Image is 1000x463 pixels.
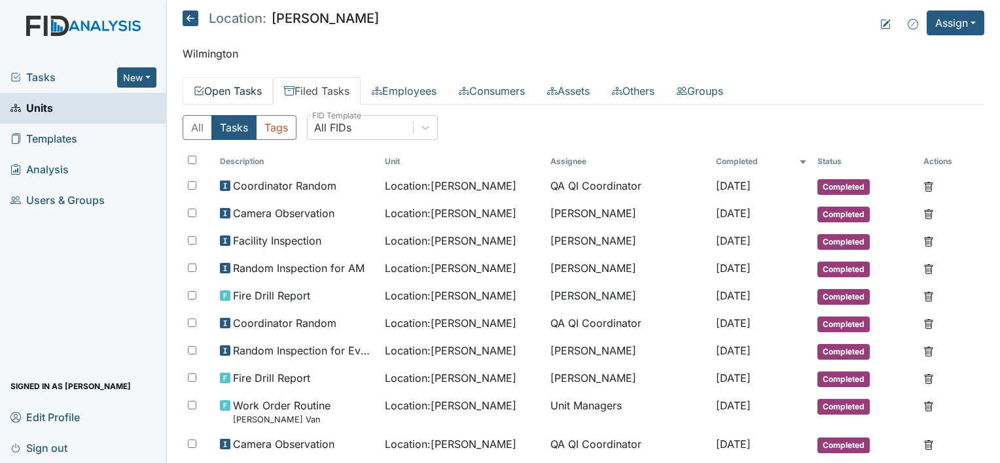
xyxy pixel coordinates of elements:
span: Completed [817,207,870,222]
td: [PERSON_NAME] [545,283,711,310]
span: [DATE] [716,207,751,220]
span: Completed [817,317,870,332]
span: [DATE] [716,262,751,275]
span: Coordinator Random [233,178,336,194]
input: Toggle All Rows Selected [188,156,196,164]
a: Delete [923,233,934,249]
span: [DATE] [716,317,751,330]
span: Completed [817,262,870,277]
span: [DATE] [716,399,751,412]
span: Camera Observation [233,205,334,221]
span: Location : [PERSON_NAME] [385,260,516,276]
span: Completed [817,179,870,195]
button: Tasks [211,115,257,140]
a: Filed Tasks [273,77,361,105]
a: Delete [923,260,934,276]
button: Assign [927,10,984,35]
td: [PERSON_NAME] [545,200,711,228]
th: Toggle SortBy [215,150,380,173]
td: [PERSON_NAME] [545,255,711,283]
span: [DATE] [716,179,751,192]
button: New [117,67,156,88]
a: Others [601,77,666,105]
td: [PERSON_NAME] [545,365,711,392]
a: Employees [361,77,448,105]
th: Toggle SortBy [380,150,545,173]
span: Fire Drill Report [233,288,310,303]
span: Users & Groups [10,190,105,211]
span: Location : [PERSON_NAME] [385,288,516,303]
span: Location : [PERSON_NAME] [385,398,516,413]
a: Open Tasks [183,77,273,105]
span: Location : [PERSON_NAME] [385,370,516,386]
span: Location : [PERSON_NAME] [385,343,516,358]
span: [DATE] [716,371,751,385]
span: [DATE] [716,289,751,302]
td: [PERSON_NAME] [545,337,711,365]
a: Delete [923,315,934,331]
button: Tags [256,115,296,140]
span: Signed in as [PERSON_NAME] [10,376,131,396]
th: Toggle SortBy [711,150,812,173]
span: Facility Inspection [233,233,321,249]
span: Completed [817,234,870,250]
span: Completed [817,344,870,360]
td: QA QI Coordinator [545,173,711,200]
span: Completed [817,289,870,305]
span: Fire Drill Report [233,370,310,386]
h5: [PERSON_NAME] [183,10,379,26]
span: Sign out [10,437,67,458]
span: Location : [PERSON_NAME] [385,178,516,194]
span: [DATE] [716,234,751,247]
span: Templates [10,129,77,149]
span: Coordinator Random [233,315,336,331]
span: Location : [PERSON_NAME] [385,315,516,331]
td: QA QI Coordinator [545,310,711,337]
a: Delete [923,343,934,358]
span: Location : [PERSON_NAME] [385,436,516,452]
a: Groups [666,77,734,105]
a: Delete [923,288,934,303]
span: Random Inspection for AM [233,260,365,276]
span: Random Inspection for Evening [233,343,375,358]
a: Assets [536,77,601,105]
th: Assignee [545,150,711,173]
span: Work Order Routine Lockwood Van [233,398,330,426]
td: QA QI Coordinator [545,431,711,458]
span: [DATE] [716,344,751,357]
p: Wilmington [183,46,984,61]
a: Delete [923,370,934,386]
span: Location : [PERSON_NAME] [385,205,516,221]
span: Analysis [10,160,69,180]
span: Completed [817,399,870,415]
th: Toggle SortBy [812,150,918,173]
span: Edit Profile [10,407,80,427]
span: Completed [817,371,870,387]
a: Tasks [10,69,117,85]
span: Units [10,98,53,118]
a: Delete [923,178,934,194]
span: Completed [817,437,870,453]
td: [PERSON_NAME] [545,228,711,255]
a: Delete [923,398,934,413]
div: Type filter [183,115,296,140]
td: Unit Managers [545,392,711,431]
div: All FIDs [314,120,351,135]
small: [PERSON_NAME] Van [233,413,330,426]
th: Actions [918,150,984,173]
a: Delete [923,205,934,221]
a: Consumers [448,77,536,105]
span: [DATE] [716,437,751,451]
span: Location : [PERSON_NAME] [385,233,516,249]
span: Camera Observation [233,436,334,452]
span: Location: [209,12,266,25]
a: Delete [923,436,934,452]
button: All [183,115,212,140]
